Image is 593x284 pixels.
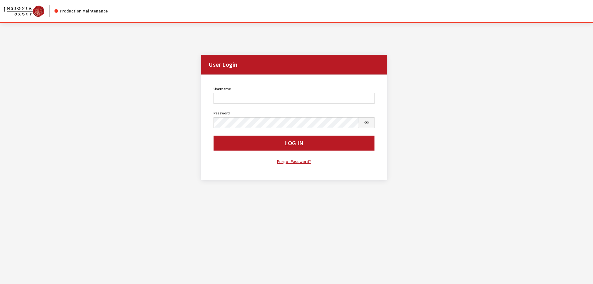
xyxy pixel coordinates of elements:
a: Forgot Password? [214,158,375,165]
h2: User Login [201,55,387,75]
label: Password [214,110,230,116]
label: Username [214,86,231,92]
button: Show Password [359,117,375,128]
a: Insignia Group logo [4,5,54,17]
button: Log In [214,136,375,151]
div: Production Maintenance [54,8,108,14]
img: Catalog Maintenance [4,6,44,17]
